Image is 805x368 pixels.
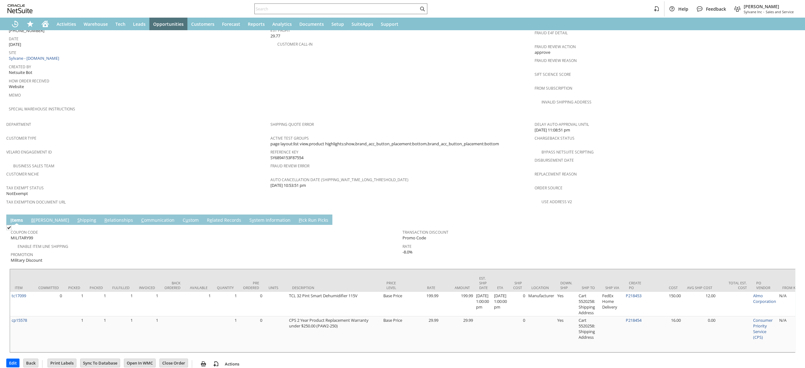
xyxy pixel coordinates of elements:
div: Available [190,285,208,290]
a: Transaction Discount [402,230,448,235]
div: Fulfilled [112,285,130,290]
a: Almo Corporation [753,293,776,304]
input: Print Labels [48,359,76,367]
td: 0 [508,292,527,316]
a: Active Test Groups [270,136,309,141]
td: 1 [64,292,85,316]
svg: Shortcuts [26,20,34,28]
span: Netsuite Bot [9,70,32,75]
div: Cost [652,285,678,290]
a: Replacement reason [535,171,577,177]
span: Documents [299,21,324,27]
svg: Recent Records [11,20,19,28]
span: Sylvane Inc [744,9,762,14]
span: R [104,217,107,223]
a: Sift Science Score [535,72,571,77]
div: Pre Ordered [243,281,259,290]
span: C [141,217,144,223]
a: Communication [140,217,176,224]
a: tc17099 [12,293,26,298]
div: Back Ordered [164,281,180,290]
span: SuiteApps [352,21,373,27]
div: Description [292,285,377,290]
span: Customers [191,21,214,27]
span: P [299,217,301,223]
a: Customer Niche [6,171,39,177]
td: 150.00 [648,292,682,316]
td: 1 [108,316,134,352]
td: [DATE] 1:00:00 pm [475,292,492,316]
a: Items [9,217,25,224]
td: 12.00 [682,292,717,316]
a: Support [377,18,402,30]
div: Committed [38,285,59,290]
div: Picked [68,285,80,290]
a: Department [6,122,31,127]
a: Auto Cancellation Date (shipping_wait_time_long_threshold_date) [270,177,408,182]
span: NotExempt [6,191,28,197]
td: CPS 2 Year Product Replacement Warranty under $250.00 (PAW2-250) [287,316,382,352]
span: Promo Code [402,235,426,241]
div: Amount [445,285,470,290]
td: 0 [508,316,527,352]
a: B[PERSON_NAME] [30,217,71,224]
a: P218454 [626,317,641,323]
a: Shipping [76,217,98,224]
a: How Order Received [9,78,49,84]
div: Avg Ship Cost [687,285,712,290]
a: Date [9,36,19,42]
input: Close Order [160,359,188,367]
span: SY6894153F87554 [270,155,303,161]
a: Tech [112,18,129,30]
img: Checked [6,225,12,230]
div: Units [269,285,283,290]
a: Fraud Review Error [270,163,309,169]
input: Edit [7,359,19,367]
span: page layout:list view,product highlights:show,brand_acc_button_placement:bottom,brand_acc_button_... [270,141,499,147]
div: Invoiced [139,285,155,290]
td: 0 [238,316,264,352]
a: Delay Auto-Approval Until [535,122,589,127]
div: Quantity [217,285,234,290]
a: From Subscription [535,86,572,91]
span: Reports [248,21,265,27]
a: Pick Run Picks [297,217,330,224]
span: Warehouse [84,21,108,27]
td: Base Price [382,316,405,352]
td: Base Price [382,292,405,316]
span: -8.0% [402,249,413,255]
a: Leads [129,18,149,30]
span: y [252,217,254,223]
span: Opportunities [153,21,184,27]
a: Customer Call-in [277,42,313,47]
td: 0 [34,292,64,316]
span: Setup [331,21,344,27]
td: 199.99 [440,292,475,316]
a: Recent Records [8,18,23,30]
span: [PERSON_NAME] [744,3,794,9]
td: 1 [85,316,108,352]
a: Site [9,50,16,55]
span: Support [381,21,398,27]
a: Reports [244,18,269,30]
a: System Information [248,217,292,224]
div: Ship Cost [513,281,522,290]
a: Home [38,18,53,30]
div: Price Level [386,281,401,290]
a: Reference Key [270,149,298,155]
a: Memo [9,92,21,98]
a: Promotion [11,252,33,257]
a: Rate [402,244,412,249]
td: 1 [134,316,160,352]
span: [DATE] [9,42,21,47]
td: 29.99 [405,316,440,352]
svg: Home [42,20,49,28]
div: Est. Ship Date [479,276,488,290]
a: Opportunities [149,18,187,30]
td: FedEx Home Delivery [601,292,624,316]
a: Relationships [103,217,135,224]
div: Ship To [582,285,596,290]
td: 1 [212,292,238,316]
a: Setup [328,18,348,30]
div: Ship Via [605,285,619,290]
